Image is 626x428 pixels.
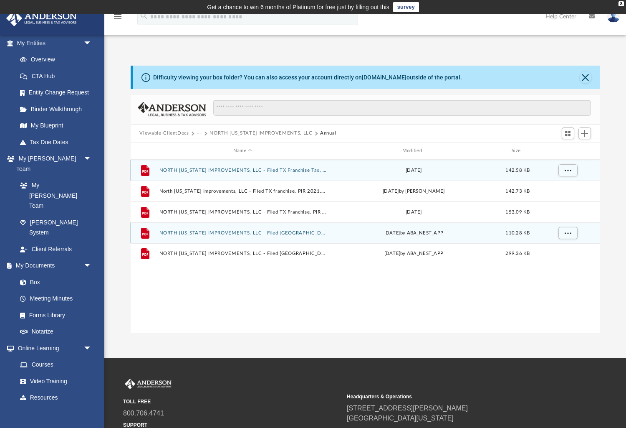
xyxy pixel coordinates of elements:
a: My Blueprint [12,117,100,134]
img: User Pic [607,10,620,23]
a: Client Referrals [12,241,100,257]
button: Annual [320,130,336,137]
button: More options [558,227,577,239]
button: More options [558,164,577,176]
a: Overview [12,51,104,68]
a: 800.706.4741 [123,410,164,417]
a: Forms Library [12,307,96,324]
button: Add [578,127,591,139]
small: Headquarters & Operations [347,393,565,400]
span: 142.73 KB [505,189,530,193]
div: Size [501,147,534,155]
button: North [US_STATE] Improvements, LLC - Filed TX franchise, PIR 2021.pdf [159,188,326,194]
a: menu [113,16,123,22]
div: Name [159,147,326,155]
input: Search files and folders [213,100,591,116]
div: [DATE] [330,208,497,216]
i: menu [113,12,123,22]
a: CTA Hub [12,68,104,84]
a: My Entitiesarrow_drop_down [6,35,104,51]
button: NORTH [US_STATE] IMPROVEMENTS, LLC - Filed TX Franchise, PIR 2023.pdf [159,209,326,214]
button: ··· [197,130,202,137]
button: NORTH [US_STATE] IMPROVEMENTS, LLC - Filed [GEOGRAPHIC_DATA] PIR 2024.pdf [159,230,326,235]
a: Online Learningarrow_drop_down [6,340,100,357]
button: NORTH [US_STATE] IMPROVEMENTS, LLC [210,130,312,137]
span: 299.36 KB [505,251,530,256]
a: [STREET_ADDRESS][PERSON_NAME] [347,405,468,412]
a: survey [393,2,419,12]
button: Close [580,71,591,83]
a: Tax Due Dates [12,134,104,150]
img: Anderson Advisors Platinum Portal [123,379,173,390]
span: arrow_drop_down [83,150,100,168]
div: Difficulty viewing your box folder? You can also access your account directly on outside of the p... [153,73,462,82]
a: My Documentsarrow_drop_down [6,257,100,274]
a: My [PERSON_NAME] Teamarrow_drop_down [6,150,100,177]
a: [GEOGRAPHIC_DATA][US_STATE] [347,415,454,422]
div: id [538,147,596,155]
span: arrow_drop_down [83,340,100,357]
a: Courses [12,357,100,373]
a: My [PERSON_NAME] Team [12,177,96,214]
div: id [134,147,155,155]
a: Notarize [12,324,100,340]
a: [DOMAIN_NAME] [362,74,406,81]
button: NORTH [US_STATE] IMPROVEMENTS, LLC - Filed [GEOGRAPHIC_DATA] [GEOGRAPHIC_DATA] [GEOGRAPHIC_DATA] ... [159,251,326,256]
a: Entity Change Request [12,84,104,101]
a: Meeting Minutes [12,290,100,307]
button: Viewable-ClientDocs [139,130,189,137]
div: [DATE] by ABA_NEST_APP [330,229,497,237]
span: 110.28 KB [505,230,530,235]
div: close [618,1,624,6]
span: arrow_drop_down [83,35,100,52]
div: Get a chance to win 6 months of Platinum for free just by filling out this [207,2,389,12]
span: 153.09 KB [505,209,530,214]
img: Anderson Advisors Platinum Portal [4,10,79,26]
div: grid [131,160,600,333]
div: [DATE] [330,166,497,174]
i: search [139,11,149,20]
div: [DATE] by ABA_NEST_APP [330,250,497,257]
a: [PERSON_NAME] System [12,214,100,241]
span: 142.58 KB [505,168,530,172]
small: TOLL FREE [123,398,341,405]
button: Switch to Grid View [562,127,574,139]
a: Box [12,274,96,290]
button: NORTH [US_STATE] IMPROVEMENTS, LLC - Filed TX Franchise Tax, PIR 2022.pdf [159,167,326,173]
div: [DATE] by [PERSON_NAME] [330,187,497,195]
span: arrow_drop_down [83,257,100,275]
a: Resources [12,390,100,406]
a: Video Training [12,373,96,390]
div: Modified [330,147,497,155]
a: Binder Walkthrough [12,101,104,117]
